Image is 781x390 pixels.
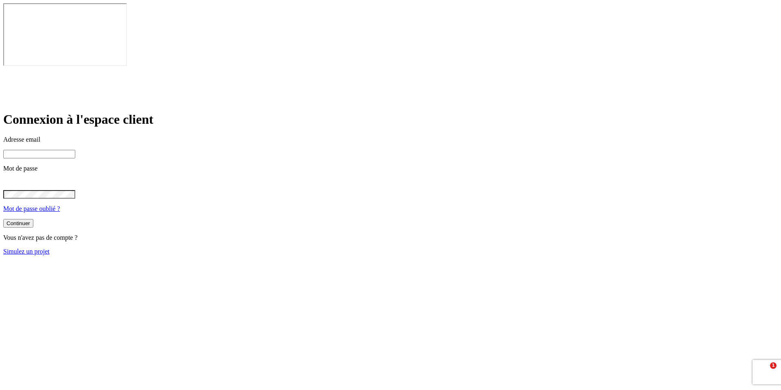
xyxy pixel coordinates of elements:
a: Mot de passe oublié ? [3,205,60,212]
iframe: Intercom live chat [753,362,773,382]
p: Vous n'avez pas de compte ? [3,234,778,241]
h1: Connexion à l'espace client [3,112,778,127]
span: 1 [770,362,777,369]
p: Adresse email [3,136,778,143]
p: Mot de passe [3,165,778,172]
button: Continuer [3,219,33,228]
div: Continuer [7,220,30,226]
a: Simulez un projet [3,248,50,255]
